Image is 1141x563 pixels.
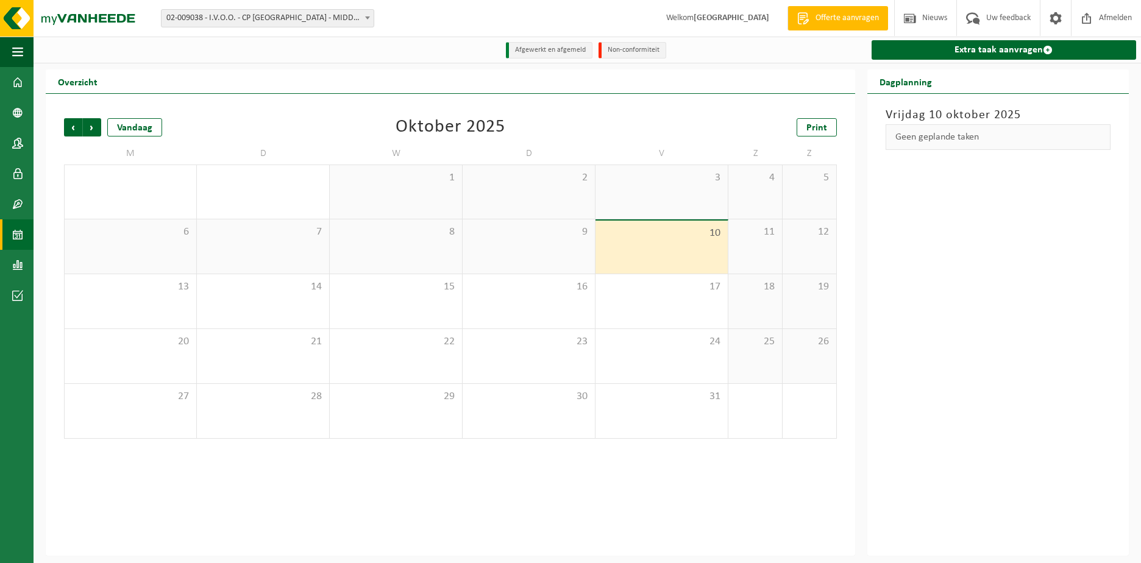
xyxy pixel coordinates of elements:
[787,6,888,30] a: Offerte aanvragen
[789,171,830,185] span: 5
[602,335,722,349] span: 24
[789,225,830,239] span: 12
[797,118,837,136] a: Print
[602,171,722,185] span: 3
[694,13,769,23] strong: [GEOGRAPHIC_DATA]
[336,390,456,403] span: 29
[203,225,323,239] span: 7
[789,280,830,294] span: 19
[867,69,944,93] h2: Dagplanning
[886,106,1111,124] h3: Vrijdag 10 oktober 2025
[336,225,456,239] span: 8
[469,225,589,239] span: 9
[463,143,595,165] td: D
[336,335,456,349] span: 22
[469,280,589,294] span: 16
[734,171,776,185] span: 4
[107,118,162,136] div: Vandaag
[728,143,783,165] td: Z
[161,9,374,27] span: 02-009038 - I.V.O.O. - CP MIDDELKERKE - MIDDELKERKE
[46,69,110,93] h2: Overzicht
[469,171,589,185] span: 2
[595,143,728,165] td: V
[886,124,1111,150] div: Geen geplande taken
[71,335,190,349] span: 20
[162,10,374,27] span: 02-009038 - I.V.O.O. - CP MIDDELKERKE - MIDDELKERKE
[330,143,463,165] td: W
[602,280,722,294] span: 17
[336,171,456,185] span: 1
[789,335,830,349] span: 26
[806,123,827,133] span: Print
[469,335,589,349] span: 23
[602,390,722,403] span: 31
[71,280,190,294] span: 13
[83,118,101,136] span: Volgende
[783,143,837,165] td: Z
[64,143,197,165] td: M
[872,40,1136,60] a: Extra taak aanvragen
[336,280,456,294] span: 15
[197,143,330,165] td: D
[734,280,776,294] span: 18
[203,390,323,403] span: 28
[812,12,882,24] span: Offerte aanvragen
[734,225,776,239] span: 11
[64,118,82,136] span: Vorige
[734,335,776,349] span: 25
[203,335,323,349] span: 21
[396,118,505,136] div: Oktober 2025
[71,225,190,239] span: 6
[602,227,722,240] span: 10
[203,280,323,294] span: 14
[599,42,666,58] li: Non-conformiteit
[506,42,592,58] li: Afgewerkt en afgemeld
[71,390,190,403] span: 27
[469,390,589,403] span: 30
